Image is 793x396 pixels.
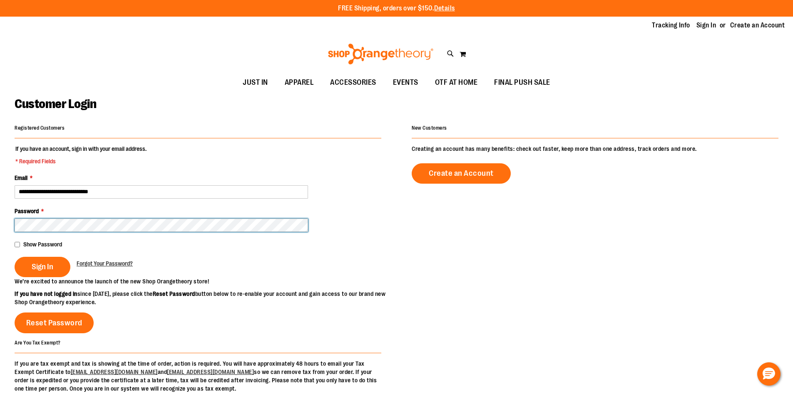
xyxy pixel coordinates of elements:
[15,208,39,214] span: Password
[412,145,778,153] p: Creating an account has many benefits: check out faster, keep more than one address, track orders...
[486,73,559,92] a: FINAL PUSH SALE
[71,369,158,375] a: [EMAIL_ADDRESS][DOMAIN_NAME]
[77,260,133,267] span: Forgot Your Password?
[243,73,268,92] span: JUST IN
[285,73,314,92] span: APPAREL
[696,21,716,30] a: Sign In
[77,259,133,268] a: Forgot Your Password?
[15,277,397,285] p: We’re excited to announce the launch of the new Shop Orangetheory store!
[730,21,785,30] a: Create an Account
[15,339,61,345] strong: Are You Tax Exempt?
[153,290,195,297] strong: Reset Password
[427,73,486,92] a: OTF AT HOME
[15,290,77,297] strong: If you have not logged in
[234,73,276,92] a: JUST IN
[494,73,550,92] span: FINAL PUSH SALE
[385,73,427,92] a: EVENTS
[26,318,82,327] span: Reset Password
[32,262,53,271] span: Sign In
[652,21,690,30] a: Tracking Info
[327,44,435,64] img: Shop Orangetheory
[15,290,397,306] p: since [DATE], please click the button below to re-enable your account and gain access to our bran...
[434,5,455,12] a: Details
[757,362,781,386] button: Hello, have a question? Let’s chat.
[276,73,322,92] a: APPAREL
[330,73,376,92] span: ACCESSORIES
[15,157,147,165] span: * Required Fields
[23,241,62,248] span: Show Password
[15,97,96,111] span: Customer Login
[167,369,254,375] a: [EMAIL_ADDRESS][DOMAIN_NAME]
[15,145,147,165] legend: If you have an account, sign in with your email address.
[15,312,94,333] a: Reset Password
[322,73,385,92] a: ACCESSORIES
[429,169,494,178] span: Create an Account
[412,163,511,184] a: Create an Account
[338,4,455,13] p: FREE Shipping, orders over $150.
[393,73,418,92] span: EVENTS
[412,125,447,131] strong: New Customers
[15,125,65,131] strong: Registered Customers
[15,257,70,277] button: Sign In
[435,73,478,92] span: OTF AT HOME
[15,359,381,393] p: If you are tax exempt and tax is showing at the time of order, action is required. You will have ...
[15,175,27,181] span: Email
